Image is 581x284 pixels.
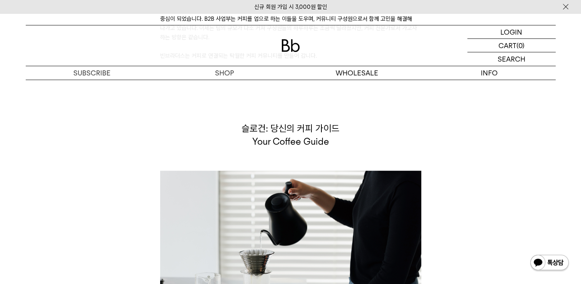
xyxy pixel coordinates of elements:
p: WHOLESALE [291,66,423,80]
a: 신규 회원 가입 시 3,000원 할인 [254,3,327,10]
p: SEARCH [498,52,525,66]
a: SUBSCRIBE [26,66,158,80]
p: (0) [516,39,525,52]
img: 로고 [281,39,300,52]
a: SHOP [158,66,291,80]
a: CART (0) [467,39,556,52]
p: 슬로건: 당신의 커피 가이드 Your Coffee Guide [160,122,421,148]
img: 카카오톡 채널 1:1 채팅 버튼 [530,254,569,272]
p: INFO [423,66,556,80]
a: LOGIN [467,25,556,39]
p: CART [498,39,516,52]
p: LOGIN [500,25,522,38]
